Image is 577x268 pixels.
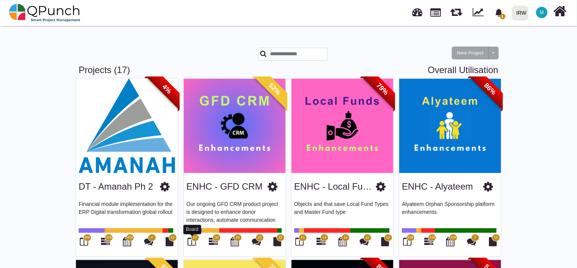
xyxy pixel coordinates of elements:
[517,6,527,20] div: IRW
[403,237,412,246] i: Board
[209,240,218,246] a: 30
[294,200,391,223] p: Objects and that save Local Fund Types and Master Fund type
[215,235,219,240] span: 30
[344,235,347,240] span: 13
[494,235,498,240] span: 12
[106,235,112,240] span: 556
[9,2,81,24] img: qpunch-sp.fa6292f.png
[450,235,456,240] span: 238
[209,237,218,246] i: Gantt
[402,181,473,192] h3: ENHC - Alyateem
[231,237,239,246] i: Calendar
[338,237,347,246] i: Calendar
[258,235,262,240] span: 20
[186,181,262,192] h3: ENHC - GFD CRM
[469,0,490,25] div: Dynamic Report
[490,0,509,24] a: bell fill1
[146,68,188,110] span: 4%
[536,7,548,18] span: Muhammad.shoaib
[452,47,489,59] button: New Project
[402,200,498,223] p: Alyateem Orphan Sponsorship platform enhancements.
[509,0,532,25] a: IRW
[489,237,497,246] i: Document Library
[186,200,283,223] p: Our ongoing GFD CRM product project is designed to enhance donor interactions, automate communica...
[127,235,133,240] span: 424
[428,65,498,76] a: Overall Utilisation
[171,235,174,240] span: 12
[382,237,389,246] i: Document Library
[278,235,282,240] span: 12
[166,237,174,246] i: Document Library
[79,200,175,223] p: Financial module implementation for the ERP Digital transformation global rollout
[424,237,433,246] i: Gantt
[79,181,153,192] a: DT - Amanah Ph 2
[316,240,326,246] a: 14
[79,181,153,192] h3: DT - Amanah Ph 2
[500,14,506,19] span: 1
[101,240,110,246] a: 556
[361,68,403,110] span: 79%
[252,237,261,246] i: Punch Discussions
[80,237,88,246] i: Board
[402,181,473,192] a: ENHC - Alyateem
[366,235,369,240] span: 10
[360,237,369,246] i: Punch Discussions
[296,237,304,246] i: Board
[274,237,282,246] i: Document Library
[386,235,390,240] span: 12
[532,0,552,25] a: M
[492,6,506,19] div: Notification
[193,235,197,240] span: 29
[183,225,201,234] div: Board
[474,235,476,240] span: 7
[254,68,296,110] span: 52%
[430,235,435,240] span: 239
[101,237,110,246] i: Gantt
[301,235,304,240] span: 13
[540,10,544,15] span: M
[431,5,441,17] span: Projects
[151,235,153,240] span: 4
[79,65,498,76] h3: Projects (17)
[84,235,90,240] span: 486
[413,5,423,16] span: Dashboard
[469,68,511,110] span: 86%
[123,237,131,246] i: Calendar
[294,181,377,192] a: ENHC - Local Funds
[495,9,503,17] svg: bell fill
[186,181,262,192] a: ENHC - GFD CRM
[236,235,240,240] span: 29
[554,4,567,19] i: Home
[408,235,413,240] span: 238
[323,235,326,240] span: 14
[467,237,476,246] i: Punch Discussions
[316,237,326,246] i: Gantt
[446,237,454,246] i: Calendar
[144,237,153,246] i: Punch Discussions
[294,181,376,192] h3: ENHC - Local Funds
[424,240,433,246] a: 239
[450,4,462,16] span: Releases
